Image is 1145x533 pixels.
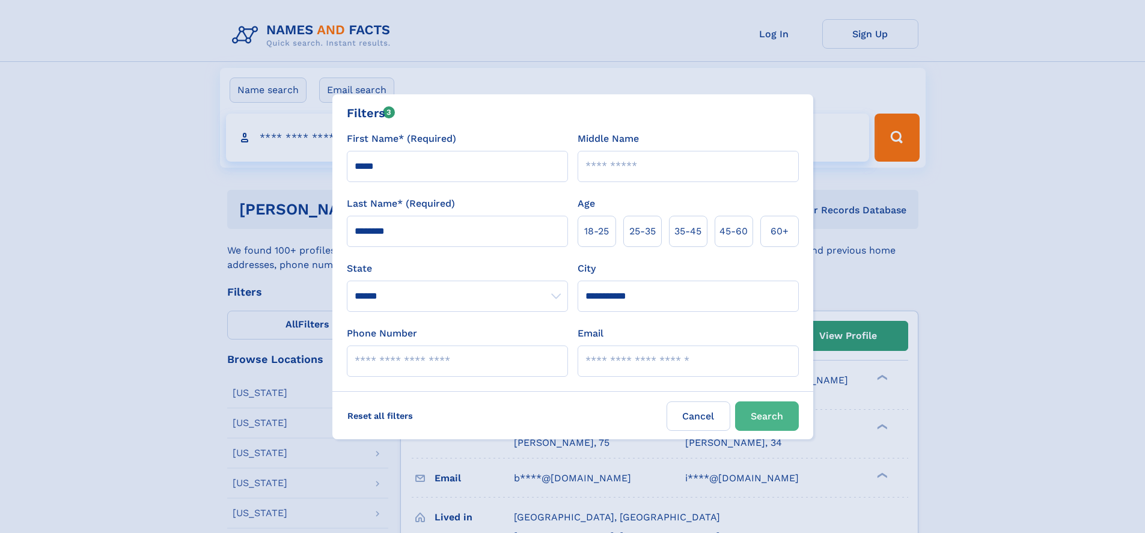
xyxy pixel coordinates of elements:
[578,132,639,146] label: Middle Name
[578,196,595,211] label: Age
[347,104,395,122] div: Filters
[347,132,456,146] label: First Name* (Required)
[347,196,455,211] label: Last Name* (Required)
[347,326,417,341] label: Phone Number
[584,224,609,239] span: 18‑25
[674,224,701,239] span: 35‑45
[771,224,789,239] span: 60+
[347,261,568,276] label: State
[578,261,596,276] label: City
[629,224,656,239] span: 25‑35
[735,401,799,431] button: Search
[340,401,421,430] label: Reset all filters
[667,401,730,431] label: Cancel
[578,326,603,341] label: Email
[719,224,748,239] span: 45‑60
